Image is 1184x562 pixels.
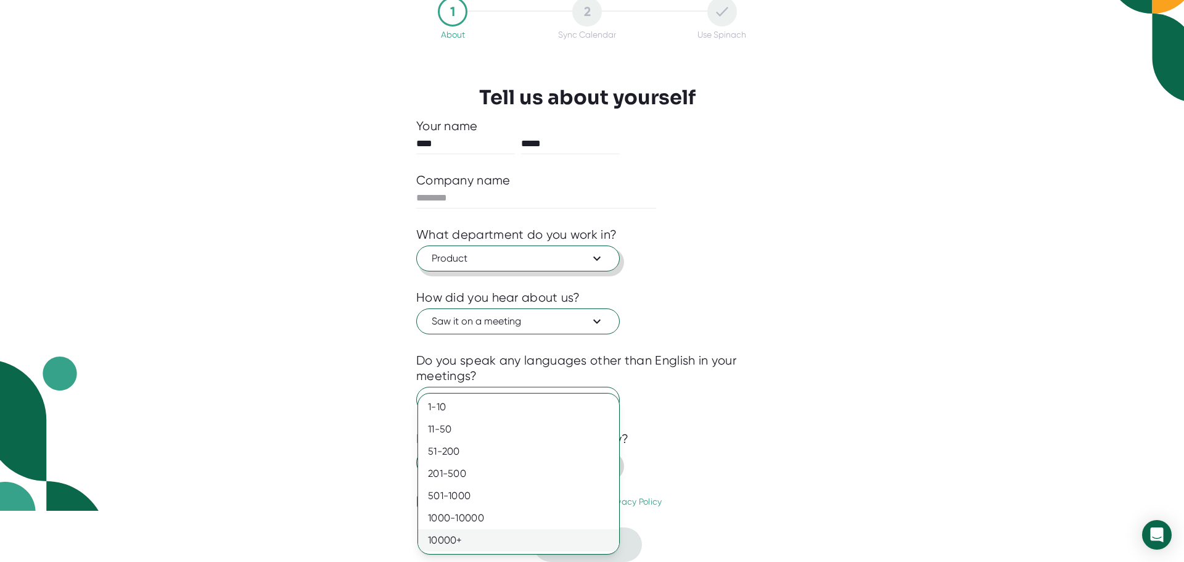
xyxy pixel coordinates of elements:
div: 501-1000 [418,485,619,507]
div: 1-10 [418,396,619,418]
div: 201-500 [418,463,619,485]
div: 10000+ [418,529,619,552]
div: 51-200 [418,440,619,463]
div: Open Intercom Messenger [1142,520,1172,550]
div: 1000-10000 [418,507,619,529]
div: 11-50 [418,418,619,440]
